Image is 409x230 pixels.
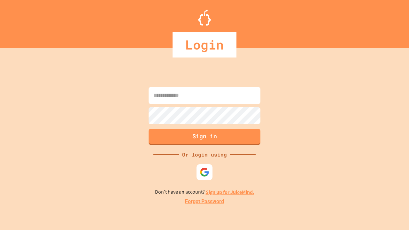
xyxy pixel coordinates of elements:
[200,167,209,177] img: google-icon.svg
[206,189,254,195] a: Sign up for JuiceMind.
[149,129,260,145] button: Sign in
[382,204,403,224] iframe: chat widget
[179,151,230,158] div: Or login using
[185,198,224,205] a: Forgot Password
[356,177,403,204] iframe: chat widget
[198,10,211,26] img: Logo.svg
[173,32,236,57] div: Login
[155,188,254,196] p: Don't have an account?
